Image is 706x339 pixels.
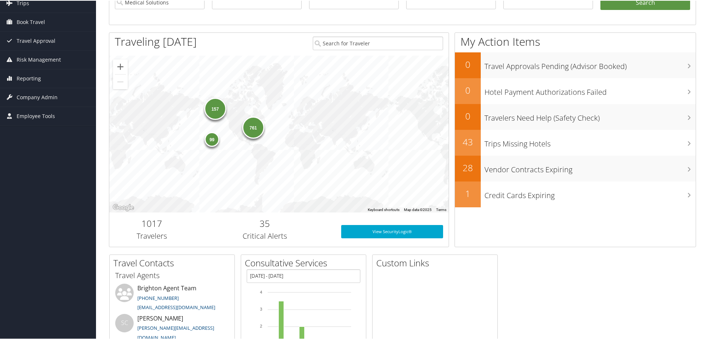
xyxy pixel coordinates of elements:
[200,217,330,229] h2: 35
[113,256,234,269] h2: Travel Contacts
[245,256,366,269] h2: Consultative Services
[455,58,481,70] h2: 0
[111,202,136,212] a: Open this area in Google Maps (opens a new window)
[111,202,136,212] img: Google
[260,289,262,294] tspan: 4
[137,294,179,301] a: [PHONE_NUMBER]
[200,230,330,241] h3: Critical Alerts
[115,217,189,229] h2: 1017
[113,74,128,89] button: Zoom out
[484,160,696,174] h3: Vendor Contracts Expiring
[484,57,696,71] h3: Travel Approvals Pending (Advisor Booked)
[455,77,696,103] a: 0Hotel Payment Authorizations Failed
[313,36,443,49] input: Search for Traveler
[376,256,497,269] h2: Custom Links
[455,181,696,207] a: 1Credit Cards Expiring
[115,230,189,241] h3: Travelers
[455,135,481,148] h2: 43
[112,283,233,313] li: Brighton Agent Team
[205,131,219,146] div: 99
[115,270,229,280] h3: Travel Agents
[17,87,58,106] span: Company Admin
[455,103,696,129] a: 0Travelers Need Help (Safety Check)
[455,83,481,96] h2: 0
[115,313,134,332] div: SC
[484,134,696,148] h3: Trips Missing Hotels
[368,207,400,212] button: Keyboard shortcuts
[455,161,481,173] h2: 28
[484,186,696,200] h3: Credit Cards Expiring
[113,59,128,73] button: Zoom in
[455,187,481,199] h2: 1
[242,116,264,138] div: 761
[204,97,226,119] div: 157
[17,50,61,68] span: Risk Management
[455,155,696,181] a: 28Vendor Contracts Expiring
[455,33,696,49] h1: My Action Items
[17,31,55,49] span: Travel Approval
[341,224,443,238] a: View SecurityLogic®
[260,323,262,328] tspan: 2
[17,106,55,125] span: Employee Tools
[17,12,45,31] span: Book Travel
[455,109,481,122] h2: 0
[17,69,41,87] span: Reporting
[137,303,215,310] a: [EMAIL_ADDRESS][DOMAIN_NAME]
[260,306,262,311] tspan: 3
[436,207,446,211] a: Terms (opens in new tab)
[404,207,432,211] span: Map data ©2025
[115,33,197,49] h1: Traveling [DATE]
[455,129,696,155] a: 43Trips Missing Hotels
[484,83,696,97] h3: Hotel Payment Authorizations Failed
[484,108,696,122] h3: Travelers Need Help (Safety Check)
[455,52,696,77] a: 0Travel Approvals Pending (Advisor Booked)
